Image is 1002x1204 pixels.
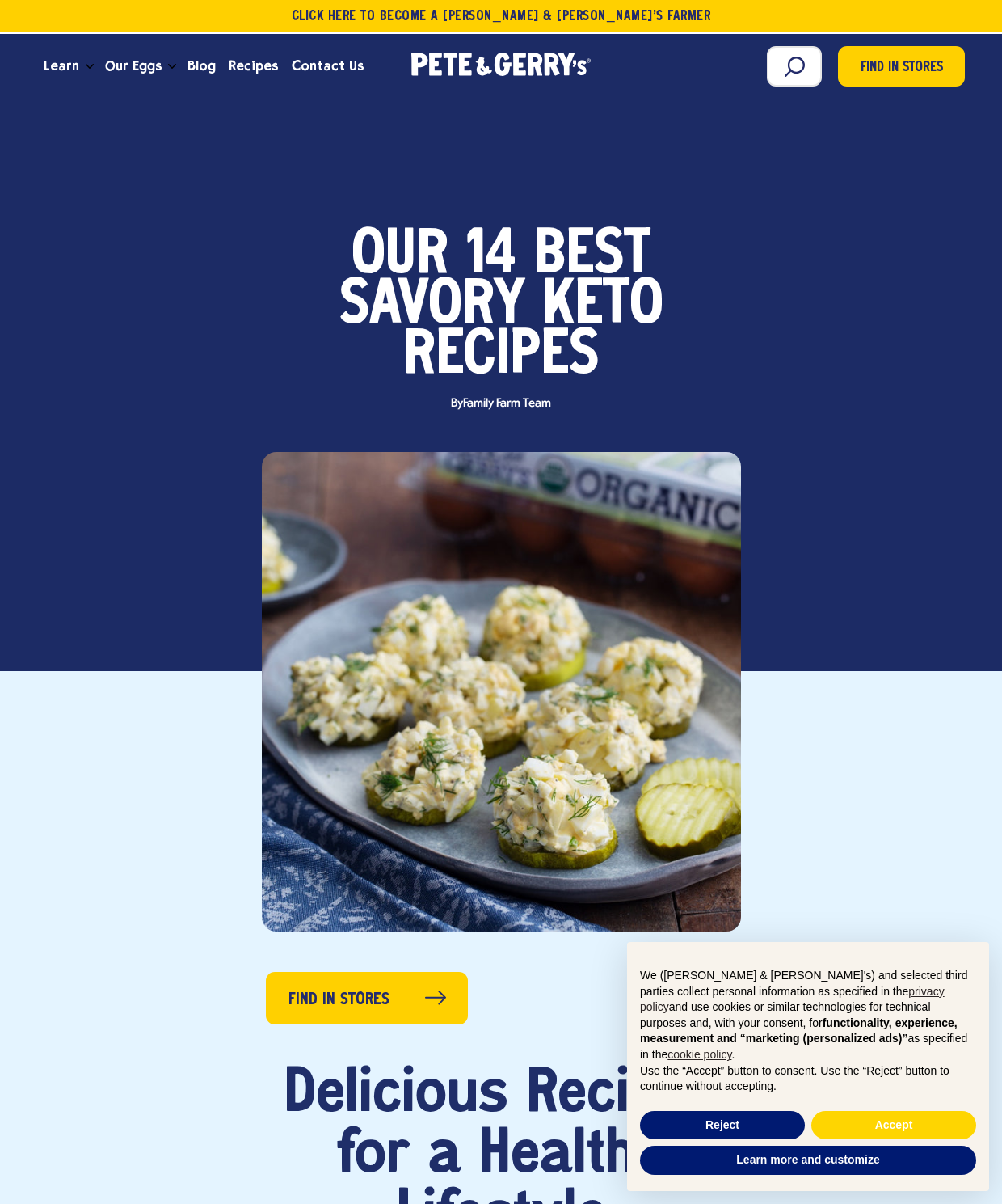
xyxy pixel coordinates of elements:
a: Recipes [222,44,284,88]
p: Use the “Accept” button to consent. Use the “Reject” button to continue without accepting. [640,1063,976,1095]
span: Recipes [403,332,599,382]
button: Learn more and customize [640,1146,976,1175]
span: Family Farm Team [463,397,551,410]
span: Savory [339,281,525,332]
a: Blog [181,44,222,88]
span: Find in Stores [288,987,389,1012]
p: We ([PERSON_NAME] & [PERSON_NAME]'s) and selected third parties collect personal information as s... [640,968,976,1063]
span: Our Eggs [105,56,162,76]
a: Learn [37,44,86,88]
button: Open the dropdown menu for Learn [86,64,94,70]
button: Reject [640,1111,805,1140]
button: Accept [811,1111,976,1140]
span: By [443,398,559,410]
span: Blog [187,56,216,76]
span: Contact Us [292,56,364,76]
span: Keto [543,281,663,332]
a: Find in Stores [266,972,468,1024]
a: Find in Stores [838,46,965,87]
span: Learn [44,56,79,76]
div: Notice [614,929,1002,1204]
span: Find in Stores [861,57,943,79]
a: Our Eggs [99,44,168,88]
a: Contact Us [285,44,370,88]
span: Recipes [229,56,278,76]
span: Our [352,231,448,281]
a: cookie policy [667,1048,731,1061]
button: Open the dropdown menu for Our Eggs [168,64,176,70]
span: 14 [466,231,516,281]
span: Best [534,231,650,281]
input: Search [767,46,822,87]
